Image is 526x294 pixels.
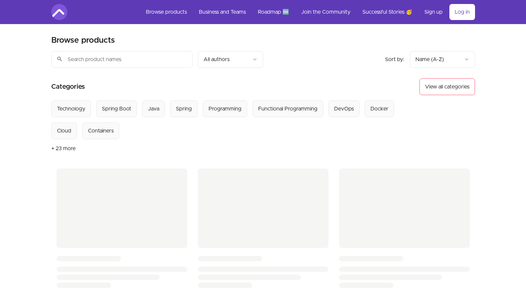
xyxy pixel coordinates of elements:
div: Docker [370,105,388,113]
a: Browse products [141,4,192,20]
h2: Browse products [51,35,115,46]
a: Successful Stories 🥳 [357,4,418,20]
span: Sort by: [385,57,404,62]
button: Filter by author [198,51,263,68]
div: Functional Programming [258,105,317,113]
button: Product sort options [410,51,475,68]
div: Technology [57,105,85,113]
div: Java [148,105,159,113]
img: Amigoscode logo [51,4,67,20]
button: + 23 more [51,139,76,158]
a: Roadmap 🆕 [253,4,294,20]
a: Log in [449,4,475,20]
a: Business and Teams [194,4,251,20]
span: search [57,54,63,64]
a: Sign up [419,4,448,20]
div: Cloud [57,127,71,135]
div: Containers [88,127,114,135]
button: View all categories [419,78,475,95]
div: Programming [209,105,242,113]
nav: Main [141,4,475,20]
div: DevOps [334,105,354,113]
a: Join the Community [296,4,356,20]
h2: Categories [51,78,85,95]
div: Spring Boot [102,105,131,113]
input: Search product names [51,51,193,68]
div: Spring [176,105,192,113]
